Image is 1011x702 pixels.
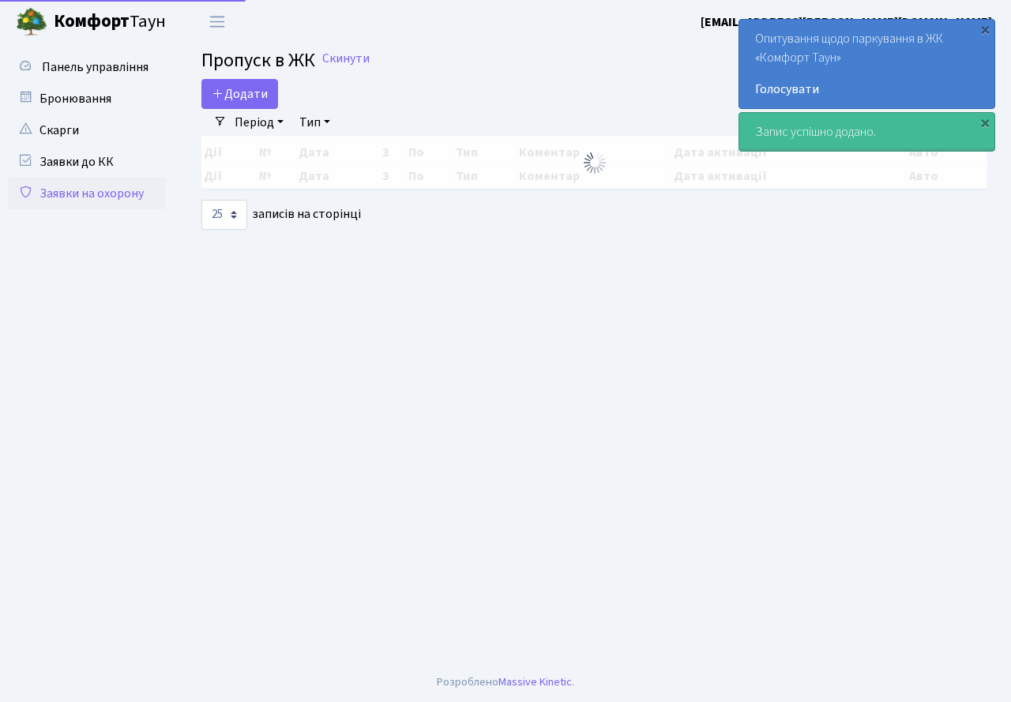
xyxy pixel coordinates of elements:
div: × [977,21,993,37]
label: записів на сторінці [201,200,361,230]
a: Голосувати [755,80,979,99]
span: Таун [54,9,166,36]
img: logo.png [16,6,47,38]
a: Скарги [8,114,166,146]
b: [EMAIL_ADDRESS][PERSON_NAME][DOMAIN_NAME] [701,13,992,31]
span: Додати [212,85,268,103]
a: Бронювання [8,83,166,114]
div: Розроблено . [437,674,574,691]
span: Панель управління [42,58,148,76]
div: × [977,114,993,130]
b: Комфорт [54,9,130,34]
span: Пропуск в ЖК [201,47,315,74]
a: Панель управління [8,51,166,83]
button: Переключити навігацію [197,9,237,35]
a: Massive Kinetic [498,674,572,690]
select: записів на сторінці [201,200,247,230]
a: Заявки до КК [8,146,166,178]
a: Скинути [322,51,370,66]
a: Тип [293,109,336,136]
a: Період [228,109,290,136]
a: [EMAIL_ADDRESS][PERSON_NAME][DOMAIN_NAME] [701,13,992,32]
a: Заявки на охорону [8,178,166,209]
a: Додати [201,79,278,109]
div: Опитування щодо паркування в ЖК «Комфорт Таун» [739,20,994,108]
div: Запис успішно додано. [739,113,994,151]
img: Обробка... [582,150,607,175]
